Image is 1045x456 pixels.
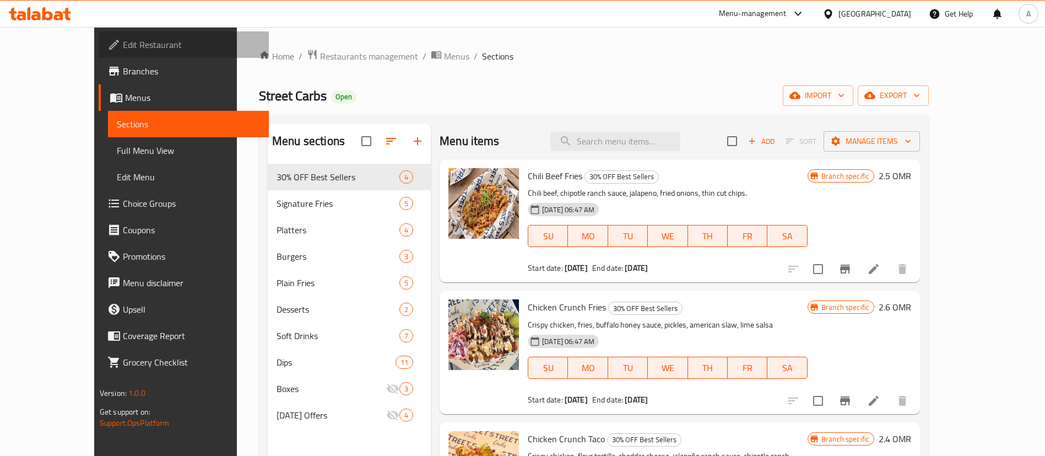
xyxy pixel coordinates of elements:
span: Coverage Report [123,329,260,342]
span: 5 [400,199,413,209]
a: Coverage Report [99,323,269,349]
button: WE [648,357,687,379]
h6: 2.6 OMR [879,299,911,315]
span: WE [652,228,683,244]
div: Boxes3 [268,375,431,402]
span: SA [772,360,803,376]
span: Add [746,135,776,148]
span: FR [732,360,763,376]
div: Plain Fries5 [268,270,431,296]
nav: breadcrumb [259,49,929,63]
span: Select section first [779,133,824,150]
a: Restaurants management [307,49,418,63]
span: Add item [744,133,779,150]
span: Choice Groups [123,197,260,210]
span: 30% OFF Best Sellers [609,302,682,315]
span: Select section [721,130,744,153]
button: TH [688,225,728,247]
img: Chicken Crunch Fries [448,299,519,370]
span: Plain Fries [277,276,399,289]
a: Choice Groups [99,190,269,217]
div: Platters4 [268,217,431,243]
span: Branches [123,65,260,78]
button: SA [767,357,807,379]
span: Coupons [123,223,260,237]
button: Branch-specific-item [832,256,858,282]
h2: Menu sections [272,133,345,149]
svg: Inactive section [386,382,399,395]
a: Sections [108,111,269,137]
span: Edit Restaurant [123,38,260,51]
button: TU [608,357,648,379]
span: Start date: [528,261,563,275]
p: Crispy chicken, fries, buffalo honey sauce, pickles, american slaw, lime salsa [528,318,808,332]
div: Platters [277,223,399,237]
div: Soft Drinks7 [268,323,431,349]
span: 30% OFF Best Sellers [277,170,399,184]
span: Start date: [528,393,563,407]
div: items [399,197,413,210]
div: Burgers3 [268,243,431,270]
p: Chili beef, chipotle ranch sauce, jalapeno, fried onions, thin cut chips. [528,186,808,200]
span: Branch specific [817,434,874,444]
span: Select to update [806,257,830,281]
span: Branch specific [817,302,874,313]
a: Edit Restaurant [99,31,269,58]
button: Add [744,133,779,150]
span: export [867,89,920,103]
button: Branch-specific-item [832,388,858,414]
span: Burgers [277,250,399,263]
span: Signature Fries [277,197,399,210]
span: Desserts [277,303,399,316]
span: Branch specific [817,171,874,181]
button: FR [728,357,767,379]
button: WE [648,225,687,247]
span: 4 [400,225,413,235]
span: Select to update [806,389,830,412]
div: items [399,382,413,395]
div: Open [331,90,356,104]
input: search [550,132,680,151]
svg: Inactive section [386,409,399,422]
span: MO [572,228,603,244]
div: items [399,250,413,263]
span: 2 [400,304,413,315]
li: / [299,50,302,63]
div: items [399,170,413,184]
button: SU [528,357,568,379]
span: 1.0.0 [128,386,145,400]
a: Upsell [99,296,269,323]
a: Full Menu View [108,137,269,164]
a: Support.OpsPlatform [100,416,170,430]
span: Upsell [123,303,260,316]
button: import [783,85,853,106]
span: [DATE] 06:47 AM [538,336,599,347]
div: [DATE] Offers4 [268,402,431,428]
span: SA [772,228,803,244]
b: [DATE] [625,393,648,407]
span: Soft Drinks [277,329,399,342]
span: Menus [444,50,469,63]
span: Chicken Crunch Taco [528,431,605,447]
a: Edit Menu [108,164,269,190]
span: End date: [592,393,623,407]
span: End date: [592,261,623,275]
span: Street Carbs [259,83,327,108]
b: [DATE] [625,261,648,275]
button: export [858,85,929,106]
a: Coupons [99,217,269,243]
li: / [423,50,426,63]
img: Chili Beef Fries [448,168,519,239]
span: Get support on: [100,405,150,419]
a: Menus [99,84,269,111]
div: Dips11 [268,349,431,375]
span: Sections [482,50,513,63]
div: items [399,303,413,316]
span: MO [572,360,603,376]
span: TH [692,228,723,244]
span: Edit Menu [117,170,260,184]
